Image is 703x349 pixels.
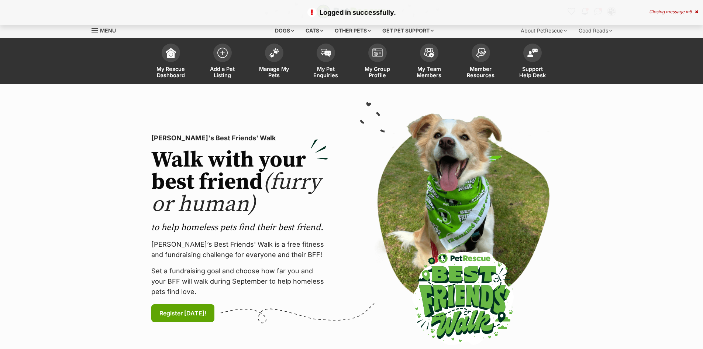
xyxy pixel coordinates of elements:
a: Manage My Pets [248,40,300,84]
img: group-profile-icon-3fa3cf56718a62981997c0bc7e787c4b2cf8bcc04b72c1350f741eb67cf2f40e.svg [372,48,383,57]
div: Other pets [330,23,376,38]
p: [PERSON_NAME]'s Best Friends' Walk [151,133,328,143]
img: member-resources-icon-8e73f808a243e03378d46382f2149f9095a855e16c252ad45f914b54edf8863c.svg [476,48,486,58]
a: Menu [92,23,121,37]
span: My Group Profile [361,66,394,78]
span: My Rescue Dashboard [154,66,187,78]
div: Get pet support [377,23,439,38]
a: My Pet Enquiries [300,40,352,84]
div: Good Reads [573,23,617,38]
span: Manage My Pets [258,66,291,78]
span: Add a Pet Listing [206,66,239,78]
span: Support Help Desk [516,66,549,78]
a: My Team Members [403,40,455,84]
a: Support Help Desk [507,40,558,84]
div: Cats [300,23,328,38]
p: [PERSON_NAME]’s Best Friends' Walk is a free fitness and fundraising challenge for everyone and t... [151,239,328,260]
p: Set a fundraising goal and choose how far you and your BFF will walk during September to help hom... [151,266,328,297]
div: About PetRescue [516,23,572,38]
span: (furry or human) [151,168,321,218]
img: manage-my-pets-icon-02211641906a0b7f246fdf0571729dbe1e7629f14944591b6c1af311fb30b64b.svg [269,48,279,58]
a: My Rescue Dashboard [145,40,197,84]
span: Menu [100,27,116,34]
img: add-pet-listing-icon-0afa8454b4691262ce3f59096e99ab1cd57d4a30225e0717b998d2c9b9846f56.svg [217,48,228,58]
a: My Group Profile [352,40,403,84]
img: pet-enquiries-icon-7e3ad2cf08bfb03b45e93fb7055b45f3efa6380592205ae92323e6603595dc1f.svg [321,49,331,57]
img: team-members-icon-5396bd8760b3fe7c0b43da4ab00e1e3bb1a5d9ba89233759b79545d2d3fc5d0d.svg [424,48,434,58]
p: to help homeless pets find their best friend. [151,222,328,233]
img: help-desk-icon-fdf02630f3aa405de69fd3d07c3f3aa587a6932b1a1747fa1d2bba05be0121f9.svg [527,48,538,57]
a: Add a Pet Listing [197,40,248,84]
span: My Team Members [413,66,446,78]
a: Member Resources [455,40,507,84]
img: dashboard-icon-eb2f2d2d3e046f16d808141f083e7271f6b2e854fb5c12c21221c1fb7104beca.svg [166,48,176,58]
div: Dogs [270,23,299,38]
span: Member Resources [464,66,497,78]
h2: Walk with your best friend [151,149,328,216]
a: Register [DATE]! [151,304,214,322]
span: Register [DATE]! [159,309,206,318]
span: My Pet Enquiries [309,66,342,78]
